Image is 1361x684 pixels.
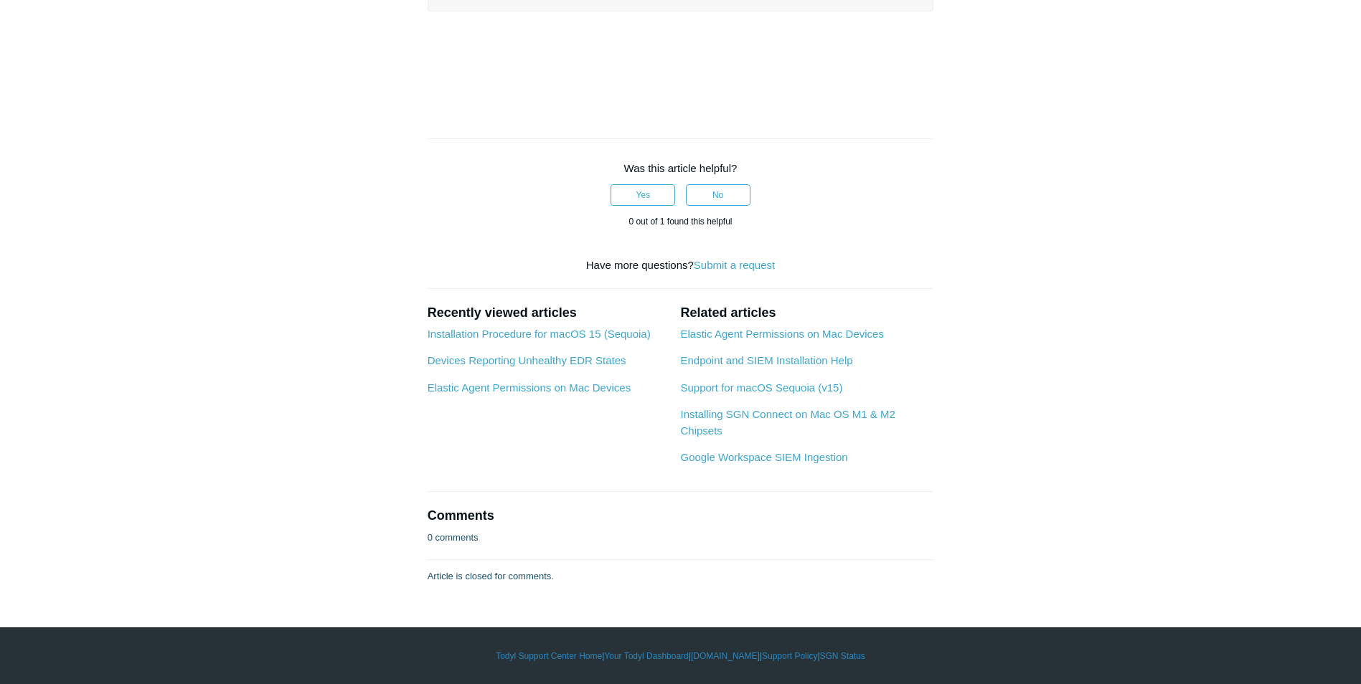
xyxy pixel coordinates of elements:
[428,506,934,526] h2: Comments
[680,451,847,463] a: Google Workspace SIEM Ingestion
[428,303,667,323] h2: Recently viewed articles
[624,162,738,174] span: Was this article helpful?
[496,650,602,662] a: Todyl Support Center Home
[680,303,933,323] h2: Related articles
[686,184,750,206] button: This article was not helpful
[694,259,775,271] a: Submit a request
[680,408,895,437] a: Installing SGN Connect on Mac OS M1 & M2 Chipsets
[691,650,760,662] a: [DOMAIN_NAME]
[762,650,817,662] a: Support Policy
[428,381,631,394] a: Elastic Agent Permissions on Mac Devices
[628,217,732,227] span: 0 out of 1 found this helpful
[604,650,688,662] a: Your Todyl Dashboard
[680,354,852,366] a: Endpoint and SIEM Installation Help
[428,328,651,340] a: Installation Procedure for macOS 15 (Sequoia)
[680,381,842,394] a: Support for macOS Sequoia (v15)
[611,184,675,206] button: This article was helpful
[820,650,865,662] a: SGN Status
[428,531,479,545] p: 0 comments
[265,650,1097,662] div: | | | |
[428,354,626,366] a: Devices Reporting Unhealthy EDR States
[428,569,554,584] p: Article is closed for comments.
[428,257,934,274] div: Have more questions?
[680,328,883,340] a: Elastic Agent Permissions on Mac Devices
